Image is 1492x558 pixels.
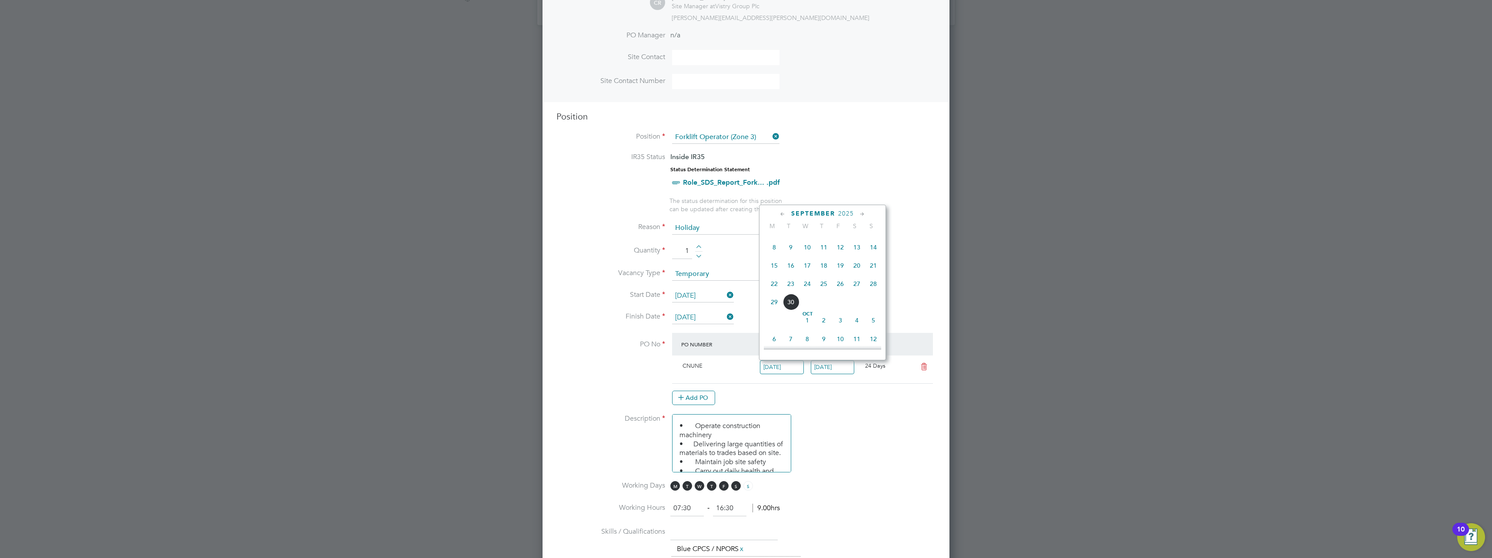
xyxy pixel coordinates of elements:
span: 27 [849,276,865,292]
span: 30 [783,294,799,310]
label: Working Hours [556,503,665,512]
input: Select one [672,289,734,302]
label: Site Contact Number [556,76,665,86]
input: 17:00 [713,501,746,516]
span: 16 [783,257,799,274]
span: Inside IR35 [670,153,705,161]
span: September [791,210,835,217]
label: PO No [556,340,665,349]
label: Description [556,414,665,423]
span: M [670,481,680,491]
span: 22 [766,276,783,292]
span: 18 [816,257,832,274]
button: Open Resource Center, 10 new notifications [1457,523,1485,551]
span: 2025 [838,210,854,217]
li: Blue CPCS / NPORS [673,543,748,555]
label: Position [556,132,665,141]
span: T [813,222,830,230]
label: Vacancy Type [556,269,665,278]
strong: Status Determination Statement [670,166,750,173]
span: 12 [832,239,849,256]
span: 4 [849,312,865,329]
span: W [797,222,813,230]
span: S [846,222,863,230]
span: M [764,222,780,230]
span: 11 [849,331,865,347]
span: n/a [670,31,680,40]
span: 5 [865,312,882,329]
span: F [830,222,846,230]
input: Select one [672,268,779,281]
h3: Position [556,111,936,122]
span: 21 [865,257,882,274]
span: 15 [766,257,783,274]
span: 9.00hrs [753,504,780,512]
span: 12 [865,331,882,347]
span: CNUNE [683,362,703,369]
span: 19 [832,257,849,274]
input: 08:00 [670,501,704,516]
span: S [863,222,879,230]
span: T [780,222,797,230]
span: 25 [816,276,832,292]
div: Vistry Group Plc [672,2,759,10]
span: 7 [783,331,799,347]
button: Add PO [672,391,715,405]
span: 13 [849,239,865,256]
input: Select one [811,360,855,375]
span: The status determination for this position can be updated after creating the vacancy [669,197,787,213]
span: S [743,481,753,491]
span: 1 [799,312,816,329]
input: Search for... [672,131,779,144]
label: Reason [556,223,665,232]
label: Quantity [556,246,665,255]
div: Expiry [862,336,913,352]
span: 10 [799,239,816,256]
span: Site Manager at [672,2,715,10]
span: T [683,481,692,491]
span: T [707,481,716,491]
span: 8 [766,239,783,256]
label: IR35 Status [556,153,665,162]
span: 6 [766,331,783,347]
label: PO Manager [556,31,665,40]
span: S [731,481,741,491]
label: Site Contact [556,53,665,62]
span: W [695,481,704,491]
label: Start Date [556,290,665,299]
span: 20 [849,257,865,274]
label: Working Days [556,481,665,490]
label: Skills / Qualifications [556,527,665,536]
span: 23 [783,276,799,292]
span: 10 [832,331,849,347]
label: Finish Date [556,312,665,321]
div: PO Number [679,336,760,352]
input: Select one [672,311,734,324]
span: 14 [865,239,882,256]
span: 28 [865,276,882,292]
span: 9 [783,239,799,256]
div: 10 [1457,529,1465,541]
span: 29 [766,294,783,310]
span: 17 [799,257,816,274]
span: 26 [832,276,849,292]
span: 24 Days [865,362,886,369]
a: Role_SDS_Report_Fork... .pdf [683,178,780,186]
span: 11 [816,239,832,256]
span: 3 [832,312,849,329]
span: F [719,481,729,491]
input: Select one [760,360,804,375]
span: Oct [799,312,816,316]
span: 8 [799,331,816,347]
span: ‐ [706,504,711,512]
span: 24 [799,276,816,292]
a: x [739,543,745,555]
span: 9 [816,331,832,347]
span: [PERSON_NAME][EMAIL_ADDRESS][PERSON_NAME][DOMAIN_NAME] [672,14,869,22]
input: Select one [672,222,779,235]
span: 2 [816,312,832,329]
